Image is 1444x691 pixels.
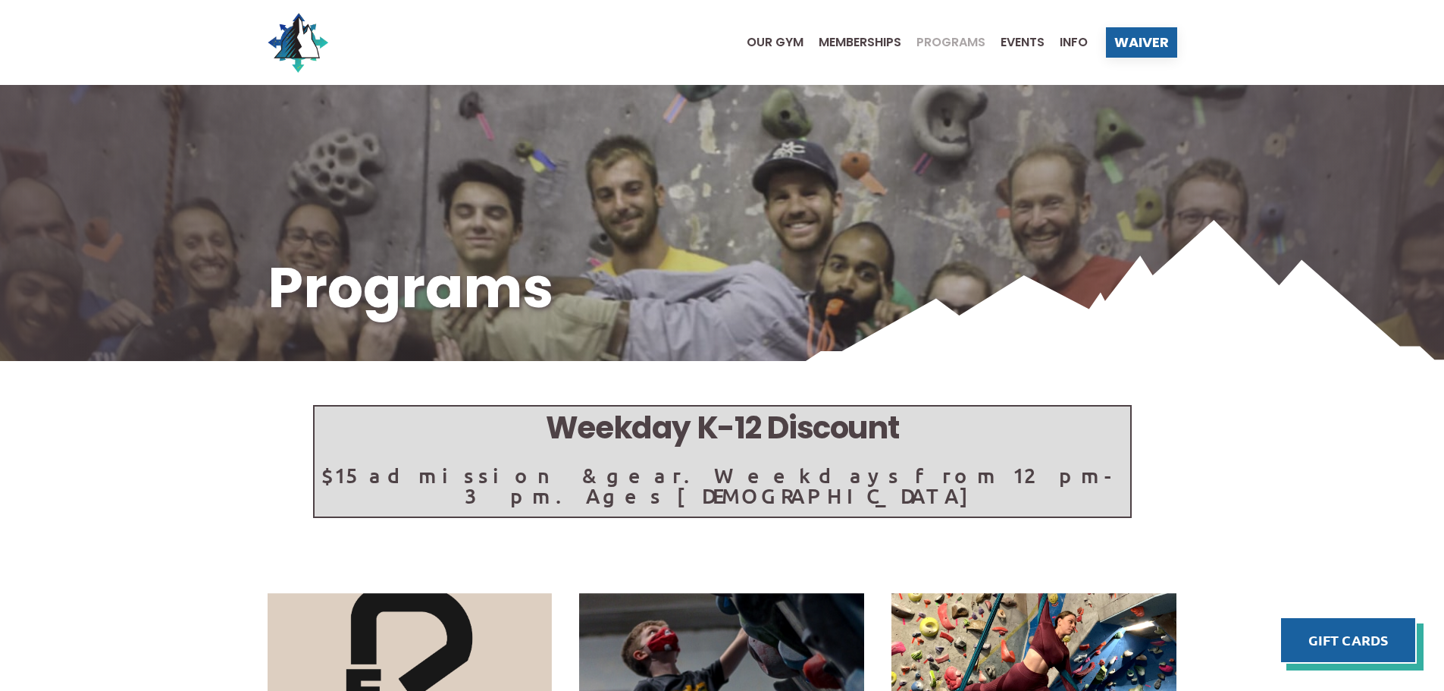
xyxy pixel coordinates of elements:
a: Waiver [1106,27,1177,58]
a: Our Gym [731,36,803,49]
span: Programs [916,36,985,49]
a: Events [985,36,1045,49]
a: Programs [901,36,985,49]
span: Our Gym [747,36,803,49]
span: Info [1060,36,1088,49]
span: Waiver [1114,36,1169,49]
img: North Wall Logo [268,12,328,73]
span: Events [1001,36,1045,49]
a: Info [1045,36,1088,49]
p: $15 admission & gear. Weekdays from 12pm-3pm. Ages [DEMOGRAPHIC_DATA] [315,465,1130,506]
h5: Weekday K-12 Discount [315,407,1130,450]
a: Memberships [803,36,901,49]
span: Memberships [819,36,901,49]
